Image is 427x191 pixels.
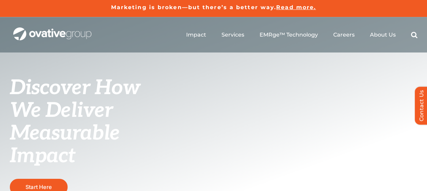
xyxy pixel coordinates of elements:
[10,99,120,168] span: We Deliver Measurable Impact
[221,31,244,38] a: Services
[25,184,52,190] span: Start Here
[411,31,417,38] a: Search
[333,31,355,38] a: Careers
[370,31,396,38] a: About Us
[260,31,318,38] a: EMRge™ Technology
[186,24,417,46] nav: Menu
[186,31,206,38] a: Impact
[111,4,277,10] a: Marketing is broken—but there’s a better way.
[10,76,140,100] span: Discover How
[13,27,91,33] a: OG_Full_horizontal_WHT
[276,4,316,10] a: Read more.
